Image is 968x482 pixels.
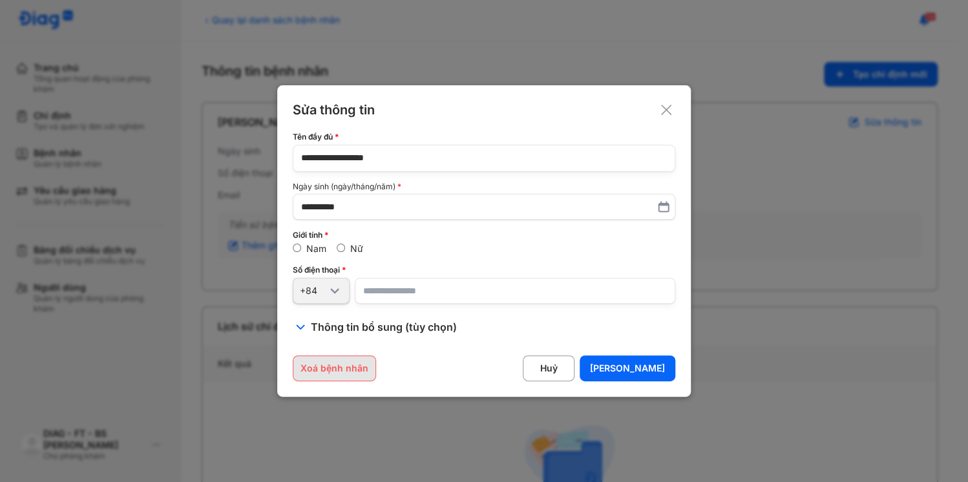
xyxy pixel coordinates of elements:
div: +84 [300,285,327,297]
label: Nam [306,243,326,254]
button: Xoá bệnh nhân [293,355,376,381]
div: Ngày sinh (ngày/tháng/năm) [293,182,675,191]
label: Nữ [350,243,363,254]
button: Huỷ [523,355,574,381]
div: Số điện thoại [293,265,675,275]
div: Sửa thông tin [293,101,675,119]
button: [PERSON_NAME] [580,355,675,381]
span: Thông tin bổ sung (tùy chọn) [311,319,457,335]
div: [PERSON_NAME] [590,362,665,374]
div: Tên đầy đủ [293,132,675,142]
div: Giới tính [293,230,675,240]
